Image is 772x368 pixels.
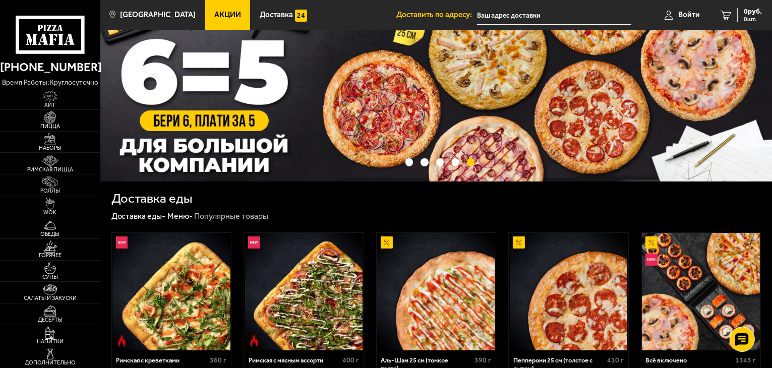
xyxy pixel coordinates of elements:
[421,158,428,166] button: точки переключения
[642,233,760,351] img: Всё включено
[377,233,496,351] a: АкционныйАль-Шам 25 см (тонкое тесто)
[295,10,307,22] img: 15daf4d41897b9f0e9f617042186c801.svg
[116,236,128,249] img: Новинка
[167,211,193,221] a: Меню-
[744,16,762,22] span: 0 шт.
[645,254,658,266] img: Новинка
[111,211,166,221] a: Доставка еды-
[509,233,628,351] a: АкционныйПепперони 25 см (толстое с сыром)
[377,233,495,351] img: Аль-Шам 25 см (тонкое тесто)
[105,74,131,99] button: следующий
[112,233,230,351] img: Римская с креветками
[120,11,196,19] span: [GEOGRAPHIC_DATA]
[112,233,231,351] a: НовинкаОстрое блюдоРимская с креветками
[477,6,631,25] input: Ваш адрес доставки
[116,356,207,364] div: Римская с креветками
[381,236,393,249] img: Акционный
[436,158,444,166] button: точки переключения
[678,11,700,19] span: Войти
[214,11,241,19] span: Акции
[248,335,260,347] img: Острое блюдо
[260,11,293,19] span: Доставка
[249,356,340,364] div: Римская с мясным ассорти
[475,356,492,364] span: 390 г
[194,211,268,222] div: Популярные товары
[645,356,733,364] div: Всё включено
[510,233,628,351] img: Пепперони 25 см (толстое с сыром)
[244,233,364,351] a: НовинкаОстрое блюдоРимская с мясным ассорти
[452,158,459,166] button: точки переключения
[513,236,525,249] img: Акционный
[607,356,624,364] span: 410 г
[641,233,761,351] a: АкционныйНовинкаВсё включено
[736,356,756,364] span: 1345 г
[645,236,658,249] img: Акционный
[742,74,767,99] button: предыдущий
[342,356,359,364] span: 400 г
[467,158,474,166] button: точки переключения
[111,192,193,205] h1: Доставка еды
[396,11,477,19] span: Доставить по адресу:
[248,236,260,249] img: Новинка
[744,8,762,15] span: 0 руб.
[405,158,413,166] button: точки переключения
[210,356,226,364] span: 360 г
[245,233,363,351] img: Римская с мясным ассорти
[116,335,128,347] img: Острое блюдо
